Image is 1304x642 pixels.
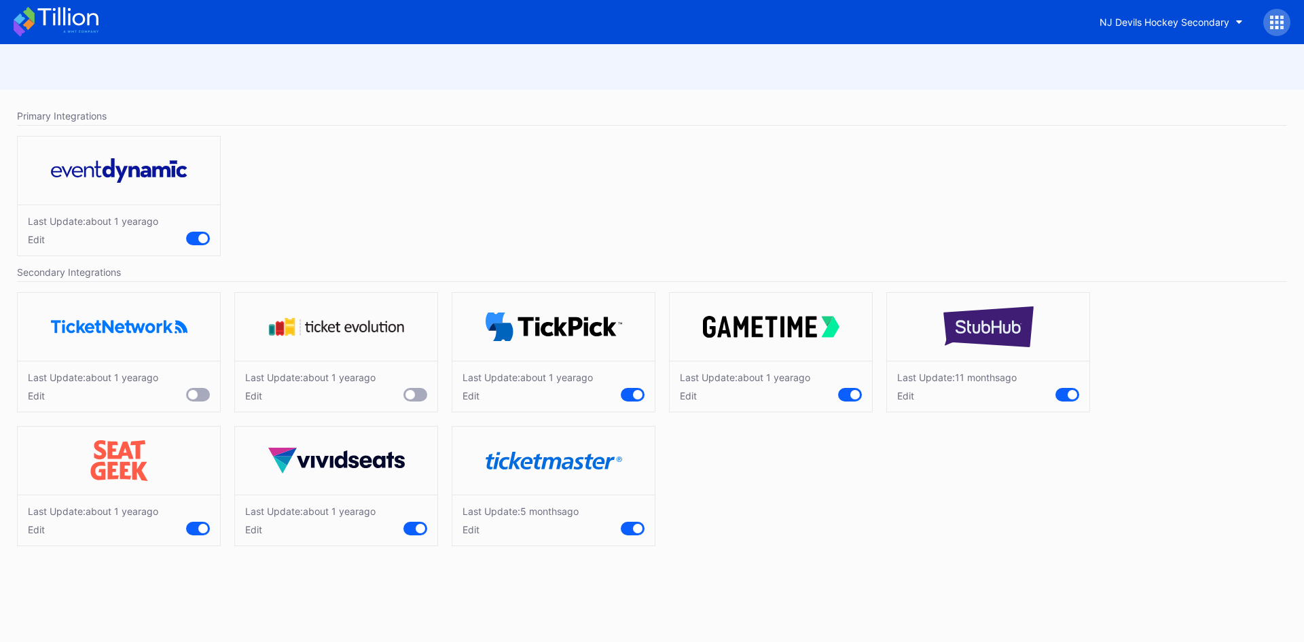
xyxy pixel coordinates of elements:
[463,505,579,517] div: Last Update: 5 months ago
[28,390,158,402] div: Edit
[28,215,158,227] div: Last Update: about 1 year ago
[17,263,1287,282] div: Secondary Integrations
[28,372,158,383] div: Last Update: about 1 year ago
[486,313,622,342] img: TickPick_logo.svg
[268,448,405,474] img: vividSeats.svg
[463,390,593,402] div: Edit
[51,158,187,183] img: eventDynamic.svg
[28,505,158,517] div: Last Update: about 1 year ago
[245,524,376,535] div: Edit
[920,306,1057,347] img: stubHub.svg
[703,316,839,338] img: gametime.svg
[680,390,810,402] div: Edit
[245,372,376,383] div: Last Update: about 1 year ago
[680,372,810,383] div: Last Update: about 1 year ago
[463,372,593,383] div: Last Update: about 1 year ago
[897,390,1017,402] div: Edit
[51,320,187,333] img: ticketNetwork.png
[463,524,579,535] div: Edit
[897,372,1017,383] div: Last Update: 11 months ago
[51,440,187,481] img: seatGeek.svg
[1089,10,1253,35] button: NJ Devils Hockey Secondary
[28,524,158,535] div: Edit
[245,505,376,517] div: Last Update: about 1 year ago
[1100,16,1229,28] div: NJ Devils Hockey Secondary
[268,317,405,336] img: tevo.svg
[245,390,376,402] div: Edit
[486,452,622,470] img: ticketmaster.svg
[17,107,1287,126] div: Primary Integrations
[28,234,158,245] div: Edit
